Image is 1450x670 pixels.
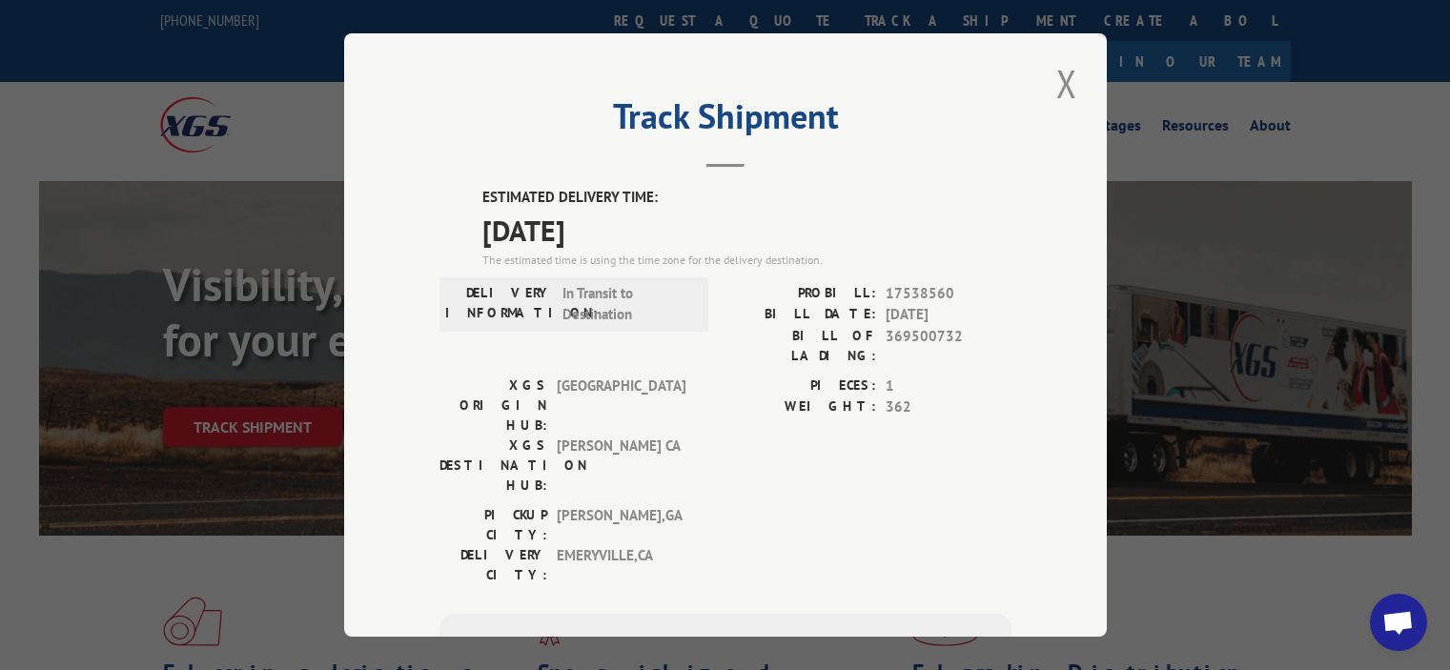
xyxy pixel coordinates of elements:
[1370,594,1427,651] a: Open chat
[562,283,691,326] span: In Transit to Destination
[886,283,1011,305] span: 17538560
[886,376,1011,397] span: 1
[725,304,876,326] label: BILL DATE:
[482,187,1011,209] label: ESTIMATED DELIVERY TIME:
[557,545,685,585] span: EMERYVILLE , CA
[439,545,547,585] label: DELIVERY CITY:
[439,436,547,496] label: XGS DESTINATION HUB:
[886,396,1011,418] span: 362
[725,283,876,305] label: PROBILL:
[482,209,1011,252] span: [DATE]
[439,103,1011,139] h2: Track Shipment
[557,376,685,436] span: [GEOGRAPHIC_DATA]
[725,396,876,418] label: WEIGHT:
[482,252,1011,269] div: The estimated time is using the time zone for the delivery destination.
[886,326,1011,366] span: 369500732
[725,376,876,397] label: PIECES:
[725,326,876,366] label: BILL OF LADING:
[445,283,553,326] label: DELIVERY INFORMATION:
[439,376,547,436] label: XGS ORIGIN HUB:
[557,436,685,496] span: [PERSON_NAME] CA
[1051,57,1083,110] button: Close modal
[557,505,685,545] span: [PERSON_NAME] , GA
[439,505,547,545] label: PICKUP CITY:
[886,304,1011,326] span: [DATE]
